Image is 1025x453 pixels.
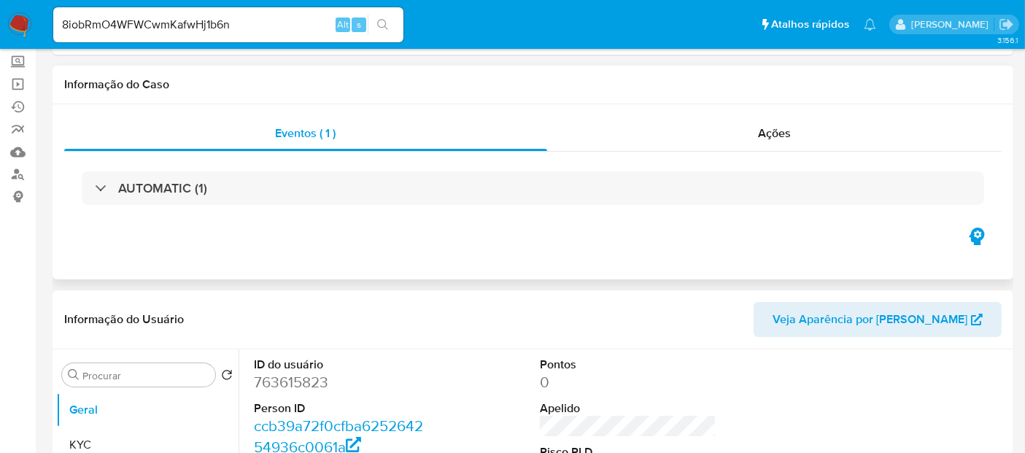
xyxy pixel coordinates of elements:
[53,15,403,34] input: Pesquise usuários ou casos...
[911,18,994,31] p: erico.trevizan@mercadopago.com.br
[540,372,716,392] dd: 0
[758,125,791,142] span: Ações
[82,171,984,205] div: AUTOMATIC (1)
[254,357,430,373] dt: ID do usuário
[540,357,716,373] dt: Pontos
[771,17,849,32] span: Atalhos rápidos
[773,302,967,337] span: Veja Aparência por [PERSON_NAME]
[357,18,361,31] span: s
[221,369,233,385] button: Retornar ao pedido padrão
[337,18,349,31] span: Alt
[997,34,1018,46] span: 3.156.1
[254,400,430,417] dt: Person ID
[754,302,1002,337] button: Veja Aparência por [PERSON_NAME]
[56,392,239,427] button: Geral
[82,369,209,382] input: Procurar
[64,77,1002,92] h1: Informação do Caso
[254,372,430,392] dd: 763615823
[118,180,207,196] h3: AUTOMATIC (1)
[999,17,1014,32] a: Sair
[540,400,716,417] dt: Apelido
[64,312,184,327] h1: Informação do Usuário
[275,125,336,142] span: Eventos ( 1 )
[368,15,398,35] button: search-icon
[68,369,80,381] button: Procurar
[864,18,876,31] a: Notificações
